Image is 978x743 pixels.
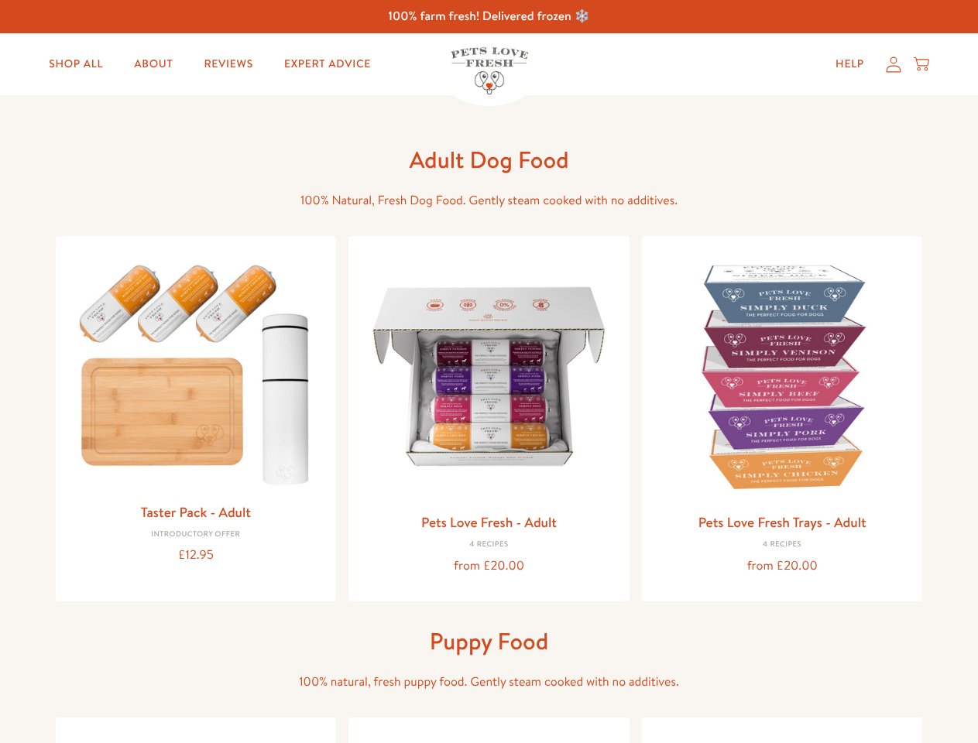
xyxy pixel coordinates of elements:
[300,192,678,209] span: 100% Natural, Fresh Dog Food. Gently steam cooked with no additives.
[272,49,383,80] a: Expert Advice
[141,502,251,522] a: Taster Pack - Adult
[68,248,324,494] img: Taster Pack - Adult
[654,540,911,550] div: 4 Recipes
[698,512,866,532] a: Pets Love Fresh Trays - Adult
[242,145,737,175] h1: Adult Dog Food
[68,545,324,566] div: £12.95
[299,673,679,690] span: 100% natural, fresh puppy food. Gently steam cooked with no additives.
[242,626,737,656] h1: Puppy Food
[36,49,115,80] a: Shop All
[122,49,185,80] a: About
[361,248,617,505] img: Pets Love Fresh - Adult
[361,540,617,550] div: 4 Recipes
[191,49,265,80] a: Reviews
[823,49,877,80] a: Help
[68,530,324,539] div: Introductory Offer
[654,248,911,505] img: Pets Love Fresh Trays - Adult
[654,556,911,577] div: from £20.00
[451,47,528,94] img: Pets Love Fresh
[421,512,557,532] a: Pets Love Fresh - Adult
[361,556,617,577] div: from £20.00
